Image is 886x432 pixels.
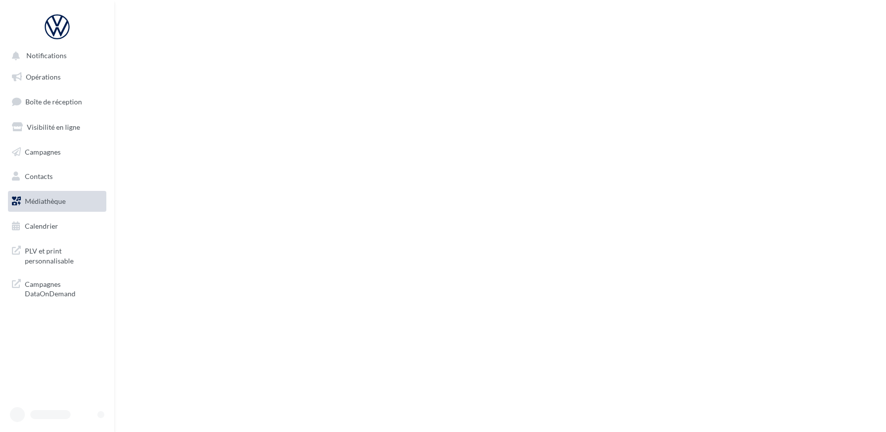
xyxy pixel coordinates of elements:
span: Boîte de réception [25,97,82,106]
a: Visibilité en ligne [6,117,108,138]
a: Contacts [6,166,108,187]
a: Boîte de réception [6,91,108,112]
a: Campagnes [6,142,108,163]
span: Campagnes [25,147,61,156]
span: Médiathèque [25,197,66,205]
span: Contacts [25,172,53,180]
span: Calendrier [25,222,58,230]
span: PLV et print personnalisable [25,244,102,265]
span: Campagnes DataOnDemand [25,277,102,299]
a: Médiathèque [6,191,108,212]
a: Campagnes DataOnDemand [6,273,108,303]
a: PLV et print personnalisable [6,240,108,269]
a: Opérations [6,67,108,87]
span: Visibilité en ligne [27,123,80,131]
a: Calendrier [6,216,108,237]
span: Notifications [26,52,67,60]
span: Opérations [26,73,61,81]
